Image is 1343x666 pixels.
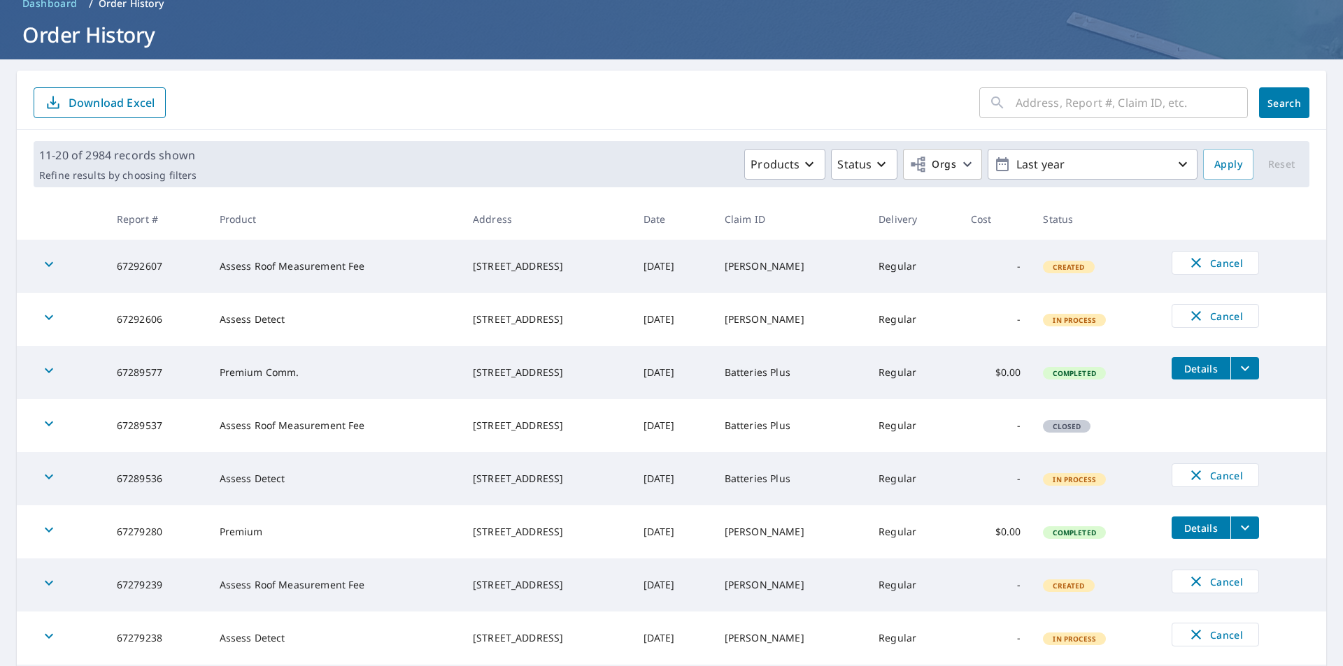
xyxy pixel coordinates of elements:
td: Batteries Plus [713,452,867,505]
div: [STREET_ADDRESS] [473,472,621,486]
p: 11-20 of 2984 records shown [39,147,197,164]
td: - [960,399,1032,452]
td: $0.00 [960,505,1032,558]
td: 67279238 [106,611,208,665]
button: Products [744,149,825,180]
button: detailsBtn-67279280 [1172,516,1230,539]
th: Product [208,198,462,240]
span: Cancel [1186,573,1244,590]
span: Apply [1214,156,1242,173]
button: Apply [1203,149,1253,180]
th: Claim ID [713,198,867,240]
td: Regular [867,399,960,452]
td: Regular [867,240,960,293]
input: Address, Report #, Claim ID, etc. [1016,83,1248,122]
span: Details [1180,521,1222,535]
button: Cancel [1172,463,1259,487]
div: [STREET_ADDRESS] [473,631,621,645]
td: Assess Detect [208,611,462,665]
th: Delivery [867,198,960,240]
button: Download Excel [34,87,166,118]
span: Cancel [1186,307,1244,324]
button: Cancel [1172,570,1259,593]
span: In Process [1044,475,1104,484]
span: Created [1044,262,1093,272]
button: Cancel [1172,251,1259,275]
td: Regular [867,558,960,611]
td: [PERSON_NAME] [713,240,867,293]
button: Status [831,149,897,180]
button: Search [1259,87,1309,118]
span: Created [1044,581,1093,591]
span: Cancel [1186,626,1244,643]
div: [STREET_ADDRESS] [473,365,621,379]
td: 67289577 [106,346,208,399]
span: Cancel [1186,467,1244,484]
td: - [960,293,1032,346]
button: filesDropdownBtn-67289577 [1230,357,1259,379]
div: [STREET_ADDRESS] [473,259,621,273]
td: Batteries Plus [713,399,867,452]
td: - [960,558,1032,611]
td: Assess Detect [208,293,462,346]
td: Premium Comm. [208,346,462,399]
td: - [960,240,1032,293]
td: [DATE] [632,558,713,611]
td: 67292606 [106,293,208,346]
td: [DATE] [632,346,713,399]
div: [STREET_ADDRESS] [473,419,621,433]
td: [PERSON_NAME] [713,505,867,558]
span: In Process [1044,315,1104,325]
td: 67292607 [106,240,208,293]
span: Cancel [1186,254,1244,271]
td: [DATE] [632,505,713,558]
p: Refine results by choosing filters [39,169,197,182]
span: Search [1270,96,1298,110]
button: Last year [988,149,1198,180]
span: Closed [1044,421,1089,431]
td: [PERSON_NAME] [713,611,867,665]
td: 67289537 [106,399,208,452]
h1: Order History [17,20,1326,49]
button: Cancel [1172,304,1259,328]
div: [STREET_ADDRESS] [473,312,621,326]
span: Orgs [909,156,956,173]
td: Regular [867,611,960,665]
td: Regular [867,505,960,558]
p: Last year [1011,152,1174,177]
td: Assess Roof Measurement Fee [208,240,462,293]
p: Download Excel [69,95,155,110]
td: [DATE] [632,399,713,452]
td: [PERSON_NAME] [713,558,867,611]
div: [STREET_ADDRESS] [473,525,621,539]
th: Date [632,198,713,240]
td: Assess Roof Measurement Fee [208,399,462,452]
td: [DATE] [632,240,713,293]
th: Report # [106,198,208,240]
td: 67289536 [106,452,208,505]
td: [PERSON_NAME] [713,293,867,346]
button: Orgs [903,149,982,180]
td: Regular [867,293,960,346]
p: Status [837,156,872,173]
th: Address [462,198,632,240]
td: Assess Detect [208,452,462,505]
span: Details [1180,362,1222,375]
p: Products [751,156,800,173]
td: Premium [208,505,462,558]
td: [DATE] [632,452,713,505]
td: Regular [867,452,960,505]
td: [DATE] [632,611,713,665]
th: Cost [960,198,1032,240]
span: Completed [1044,528,1104,537]
td: Regular [867,346,960,399]
div: [STREET_ADDRESS] [473,578,621,592]
button: Cancel [1172,623,1259,646]
td: 67279239 [106,558,208,611]
td: 67279280 [106,505,208,558]
td: - [960,452,1032,505]
th: Status [1032,198,1160,240]
td: $0.00 [960,346,1032,399]
span: In Process [1044,634,1104,644]
span: Completed [1044,368,1104,378]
